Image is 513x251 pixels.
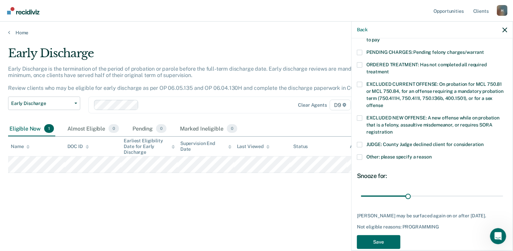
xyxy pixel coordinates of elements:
[357,224,507,230] div: Not eligible reasons: PROGRAMMING
[124,138,175,155] div: Earliest Eligibility Date for Early Discharge
[109,124,119,133] span: 0
[180,141,232,152] div: Supervision End Date
[8,121,55,136] div: Eligible Now
[298,102,327,108] div: Clear agents
[293,144,308,149] div: Status
[366,142,484,147] span: JUDGE: County Judge declined client for consideration
[366,81,504,108] span: EXCLUDED CURRENT OFFENSE: On probation for MCL 750.81 or MCL 750.84, for an offense requiring a m...
[7,7,39,14] img: Recidiviz
[330,100,351,110] span: D9
[8,46,393,66] div: Early Discharge
[357,27,368,33] button: Back
[357,235,400,249] button: Save
[11,144,30,149] div: Name
[497,5,508,16] button: Profile dropdown button
[497,5,508,16] div: H
[8,30,505,36] a: Home
[11,101,72,106] span: Early Discharge
[357,213,507,219] div: [PERSON_NAME] may be surfaced again on or after [DATE].
[44,124,54,133] span: 1
[366,115,500,135] span: EXCLUDED NEW OFFENSE: A new offense while on probation that is a felony, assaultive misdemeanor, ...
[8,66,370,92] p: Early Discharge is the termination of the period of probation or parole before the full-term disc...
[179,121,239,136] div: Marked Ineligible
[350,144,382,149] div: Assigned to
[366,62,487,74] span: ORDERED TREATMENT: Has not completed all required treatment
[490,228,506,244] iframe: Intercom live chat
[67,144,89,149] div: DOC ID
[237,144,270,149] div: Last Viewed
[131,121,168,136] div: Pending
[66,121,120,136] div: Almost Eligible
[357,172,507,180] div: Snooze for:
[366,154,432,159] span: Other: please specify a reason
[366,49,484,55] span: PENDING CHARGES: Pending felony charges/warrant
[227,124,237,133] span: 0
[156,124,167,133] span: 0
